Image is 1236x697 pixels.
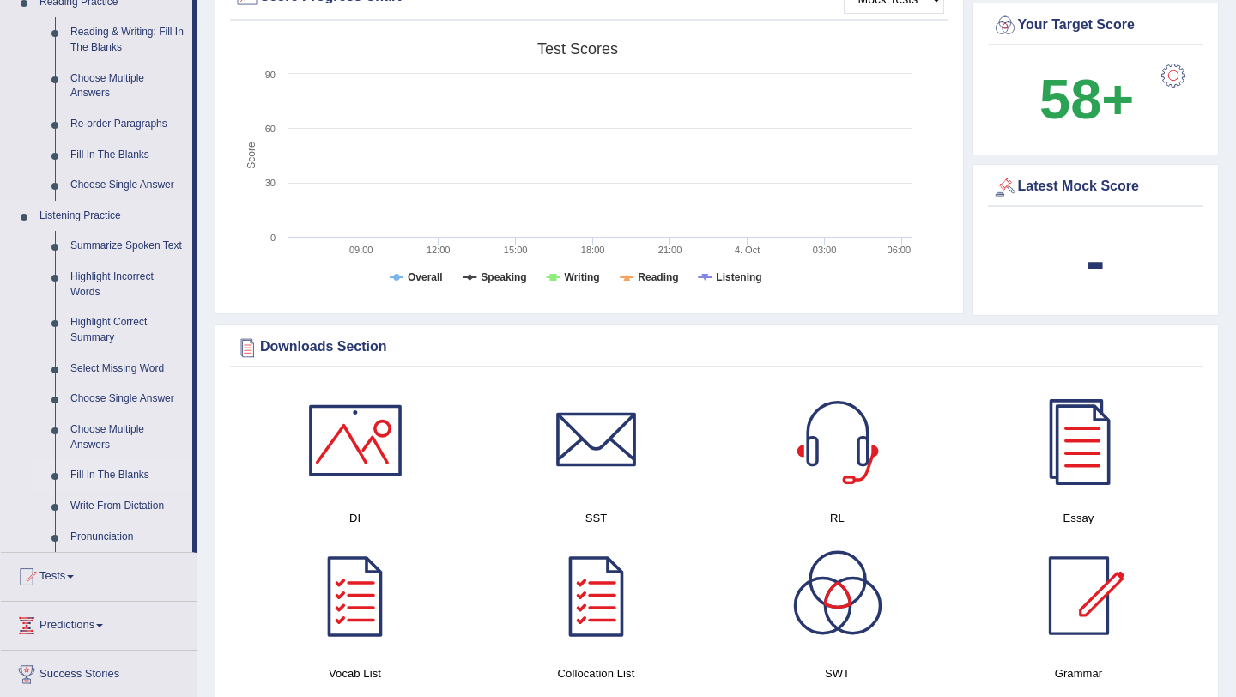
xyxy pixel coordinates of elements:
[1039,68,1134,130] b: 58+
[484,664,708,682] h4: Collocation List
[234,335,1199,361] div: Downloads Section
[735,245,760,255] tspan: 4. Oct
[638,271,678,283] tspan: Reading
[1,602,197,645] a: Predictions
[658,245,682,255] text: 21:00
[63,109,192,140] a: Re-order Paragraphs
[63,170,192,201] a: Choose Single Answer
[63,262,192,307] a: Highlight Incorrect Words
[349,245,373,255] text: 09:00
[63,17,192,63] a: Reading & Writing: Fill In The Blanks
[484,509,708,527] h4: SST
[63,460,192,491] a: Fill In The Blanks
[565,271,600,283] tspan: Writing
[265,70,276,80] text: 90
[63,140,192,171] a: Fill In The Blanks
[1086,229,1105,292] b: -
[992,13,1200,39] div: Your Target Score
[245,142,257,169] tspan: Score
[427,245,451,255] text: 12:00
[504,245,528,255] text: 15:00
[63,491,192,522] a: Write From Dictation
[725,509,949,527] h4: RL
[63,354,192,385] a: Select Missing Word
[63,384,192,415] a: Choose Single Answer
[63,231,192,262] a: Summarize Spoken Text
[63,64,192,109] a: Choose Multiple Answers
[1,651,197,694] a: Success Stories
[716,271,761,283] tspan: Listening
[537,40,618,58] tspan: Test scores
[481,271,526,283] tspan: Speaking
[408,271,443,283] tspan: Overall
[63,415,192,460] a: Choose Multiple Answers
[63,307,192,353] a: Highlight Correct Summary
[265,178,276,188] text: 30
[966,664,1191,682] h4: Grammar
[243,509,467,527] h4: DI
[243,664,467,682] h4: Vocab List
[63,522,192,553] a: Pronunciation
[813,245,837,255] text: 03:00
[992,174,1200,200] div: Latest Mock Score
[966,509,1191,527] h4: Essay
[888,245,912,255] text: 06:00
[725,664,949,682] h4: SWT
[270,233,276,243] text: 0
[265,124,276,134] text: 60
[32,201,192,232] a: Listening Practice
[581,245,605,255] text: 18:00
[1,553,197,596] a: Tests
